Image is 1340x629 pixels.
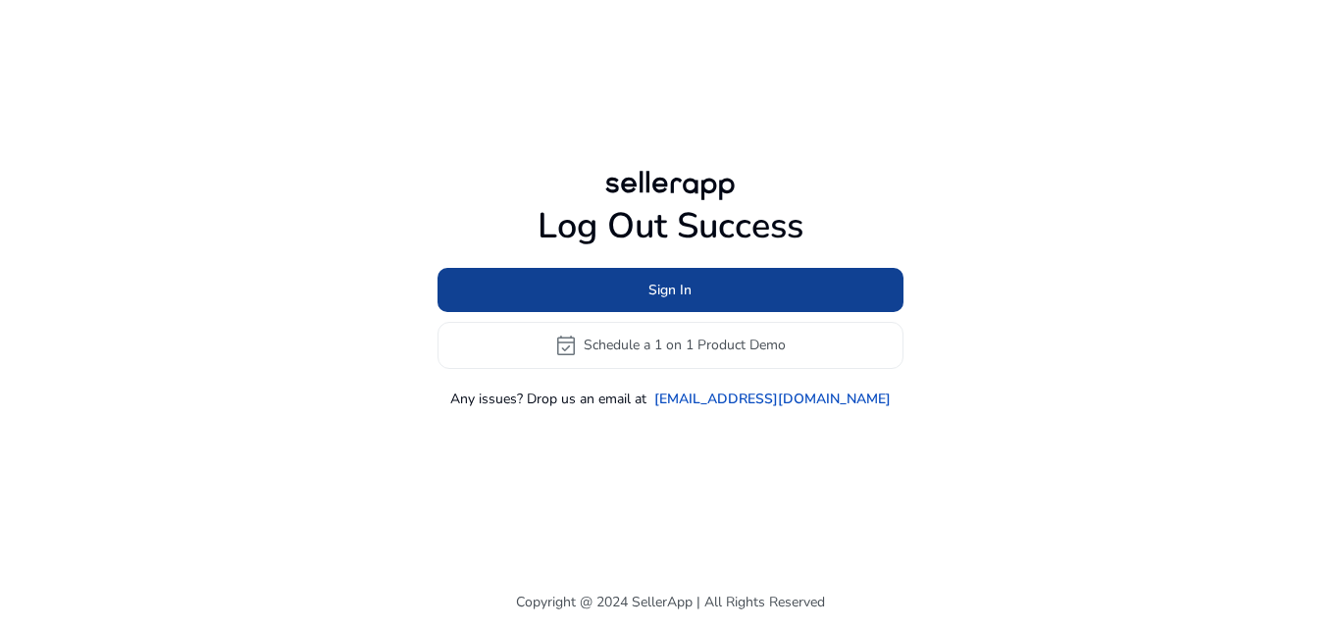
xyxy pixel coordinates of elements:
span: event_available [554,334,578,357]
h1: Log Out Success [438,205,903,247]
button: event_availableSchedule a 1 on 1 Product Demo [438,322,903,369]
p: Any issues? Drop us an email at [450,389,646,409]
button: Sign In [438,268,903,312]
span: Sign In [648,280,692,300]
a: [EMAIL_ADDRESS][DOMAIN_NAME] [654,389,891,409]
